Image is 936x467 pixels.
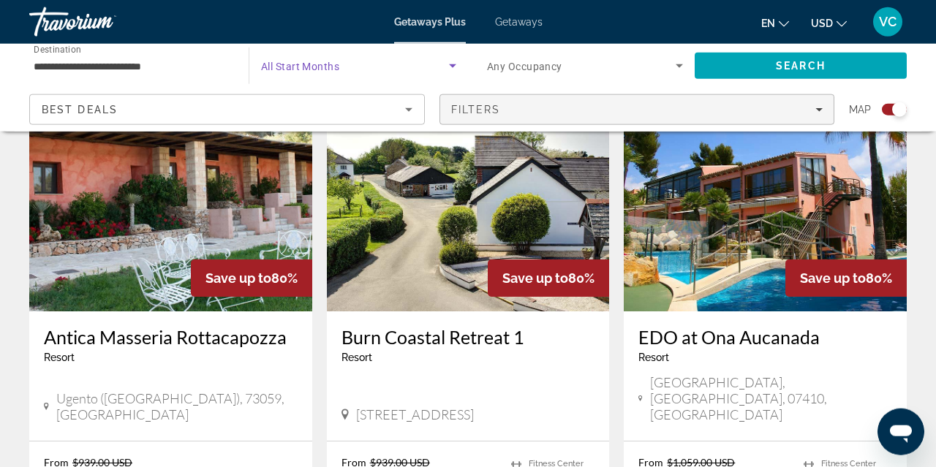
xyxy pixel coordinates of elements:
[394,16,466,28] a: Getaways Plus
[650,374,892,422] span: [GEOGRAPHIC_DATA], [GEOGRAPHIC_DATA], 07410, [GEOGRAPHIC_DATA]
[56,390,298,422] span: Ugento ([GEOGRAPHIC_DATA]), 73059, [GEOGRAPHIC_DATA]
[624,77,907,311] img: EDO at Ona Aucanada
[811,18,833,29] span: USD
[849,99,871,120] span: Map
[29,77,312,311] img: Antica Masseria Rottacapozza
[44,352,75,363] span: Resort
[44,326,298,348] a: Antica Masseria Rottacapozza
[811,12,847,34] button: Change currency
[439,94,835,125] button: Filters
[495,16,543,28] a: Getaways
[800,270,866,286] span: Save up to
[34,45,81,55] span: Destination
[29,3,175,41] a: Travorium
[42,104,118,115] span: Best Deals
[877,409,924,455] iframe: Button to launch messaging window
[761,12,789,34] button: Change language
[776,60,826,72] span: Search
[695,53,907,79] button: Search
[327,77,610,311] img: Burn Coastal Retreat 1
[34,58,230,75] input: Select destination
[341,326,595,348] a: Burn Coastal Retreat 1
[879,15,897,29] span: VC
[451,104,501,115] span: Filters
[638,352,669,363] span: Resort
[356,406,474,422] span: [STREET_ADDRESS]
[638,326,892,348] a: EDO at Ona Aucanada
[341,352,372,363] span: Resort
[191,259,312,297] div: 80%
[487,61,562,72] span: Any Occupancy
[869,7,907,37] button: User Menu
[502,270,568,286] span: Save up to
[488,259,609,297] div: 80%
[785,259,907,297] div: 80%
[761,18,775,29] span: en
[261,61,339,72] span: All Start Months
[42,101,412,118] mat-select: Sort by
[205,270,271,286] span: Save up to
